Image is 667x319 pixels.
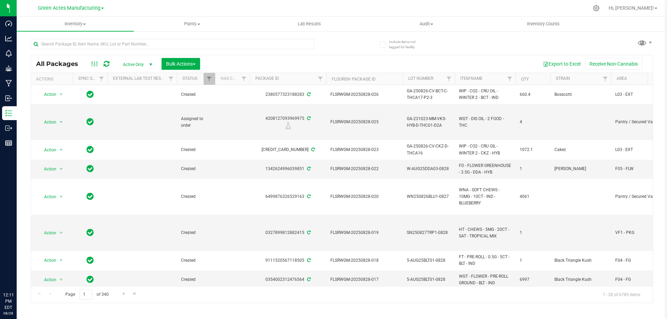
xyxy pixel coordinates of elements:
span: HT - CHEWS - 5MG - 20CT - SAT - TROPICAL MIX [459,226,511,240]
span: WN250826BLU1-0827 [407,193,451,200]
span: select [57,255,66,265]
span: select [57,228,66,238]
span: WGT - FLOWER - PRE-ROLL GROUND - BLT - IND [459,273,511,286]
a: Package ID [255,76,279,81]
span: 1072.1 [520,146,546,153]
button: Bulk Actions [162,58,200,70]
span: Action [38,228,57,238]
span: Created [181,257,211,264]
span: 5-AUG25BLT01-0828 [407,276,451,283]
div: 1342624996039851 [249,166,327,172]
span: In Sync [87,255,94,265]
span: GA-250826-CV-BCT-C-THCA17-P2-3 [407,88,451,101]
span: Action [38,255,57,265]
span: Sync from Compliance System [306,116,311,121]
span: Action [38,117,57,127]
a: Lab Results [251,17,368,31]
span: 4061 [520,193,546,200]
inline-svg: Inbound [5,95,12,102]
a: Filter [204,73,215,85]
span: Sync from Compliance System [306,92,311,97]
a: Filter [600,73,611,85]
a: External Lab Test Result [113,76,167,81]
span: Sync from Compliance System [310,147,315,152]
a: Qty [521,77,529,82]
span: select [57,275,66,285]
span: L03 - EXT [615,146,659,153]
a: Filter [165,73,177,85]
span: Black Triangle Kush [554,257,607,264]
span: Hi, [PERSON_NAME]! [609,5,654,11]
inline-svg: Monitoring [5,50,12,57]
span: FT - PRE-ROLL - 0.5G - 5CT - BLT - IND [459,254,511,267]
span: WNA - SOFT CHEWS - 10MG - 10CT - IND - BLUEBERRY [459,187,511,207]
span: Bosscotti [554,91,607,98]
span: FD - FLOWER GREENHOUSE - 3.5G - DDA - HYB [459,162,511,176]
p: 08/28 [3,311,14,316]
span: FLSRWGM-20250828-019 [330,229,398,236]
span: 4 [520,119,546,125]
span: Pantry / Secured Vault [615,193,659,200]
span: All Packages [36,60,85,68]
span: Created [181,276,211,283]
span: FLSRWGM-20250828-020 [330,193,398,200]
span: W-AUG25DDA03-0828 [407,166,451,172]
span: Created [181,193,211,200]
span: Created [181,146,211,153]
inline-svg: Analytics [5,35,12,42]
span: Audit [368,21,485,27]
p: 12:11 PM EDT [3,292,14,311]
span: VF1 - PKG [615,229,659,236]
a: Go to the next page [119,289,129,299]
button: Receive Non-Cannabis [585,58,642,70]
div: 6499876326529163 [249,193,327,200]
span: In Sync [87,228,94,237]
span: Created [181,91,211,98]
span: FLSRWGM-20250828-023 [330,146,398,153]
span: Action [38,164,57,174]
span: WIP - CO2 - CRU OIL - WINTER 2 - BCT - IND [459,88,511,101]
span: FLSRWGM-20250828-017 [330,276,398,283]
span: L03 - EXT [615,91,659,98]
span: select [57,117,66,127]
span: SN250827TRP1-0828 [407,229,451,236]
a: Filter [504,73,516,85]
span: Pantry / Secured Vault [615,119,659,125]
a: Status [182,76,197,81]
span: WIP - CO2 - CRU OIL - WINTER 2 - CKZ - HYB [459,143,511,156]
span: Assigned to order [181,116,211,129]
span: Include items not tagged for facility [389,39,424,50]
span: In Sync [87,145,94,154]
span: 660.4 [520,91,546,98]
span: Sync from Compliance System [306,230,311,235]
inline-svg: Dashboard [5,20,12,27]
a: Plants [134,17,251,31]
input: 1 [80,289,92,300]
span: Action [38,90,57,99]
a: Sync Status [78,76,105,81]
span: 5-AUG25BLT01-0828 [407,257,451,264]
span: Action [38,145,57,155]
inline-svg: Inventory [5,110,12,117]
a: Flourish Package ID [332,77,376,82]
inline-svg: Reports [5,140,12,146]
span: Green Acres Manufacturing [38,5,100,11]
span: [PERSON_NAME] [554,166,607,172]
div: Manage settings [592,5,601,11]
div: 4208127093969975 [249,115,327,129]
span: F04 - FG [615,257,659,264]
a: Filter [315,73,326,85]
span: 6997 [520,276,546,283]
span: 1 [520,229,546,236]
span: 1 - 20 of 6785 items [597,289,646,300]
span: Action [38,192,57,202]
span: Cakez [554,146,607,153]
div: 0354002312476564 [249,276,327,283]
input: Search Package ID, Item Name, SKU, Lot or Part Number... [31,39,314,49]
div: R&D Lab Sample [249,122,327,129]
div: 0327899812882415 [249,229,327,236]
span: WGT - DIS OIL - 2 FOOD - THC [459,116,511,129]
span: F04 - FG [615,276,659,283]
span: FLSRWGM-20250828-018 [330,257,398,264]
span: Action [38,275,57,285]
